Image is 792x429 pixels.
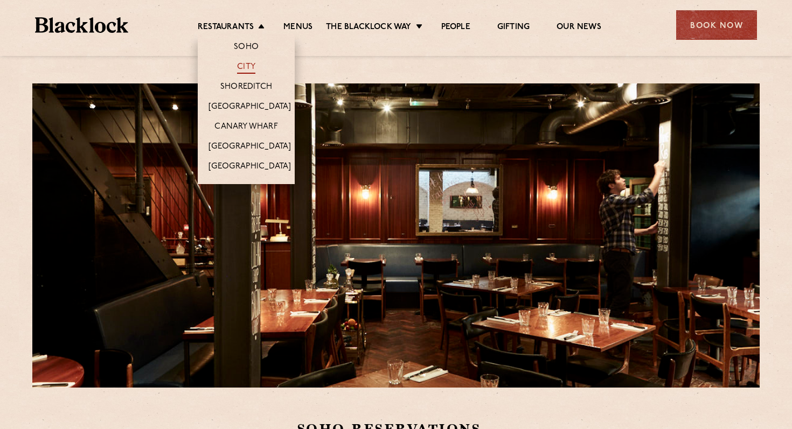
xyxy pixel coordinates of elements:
a: Our News [557,22,601,34]
a: [GEOGRAPHIC_DATA] [209,102,291,114]
a: Menus [283,22,312,34]
a: Canary Wharf [214,122,277,133]
a: [GEOGRAPHIC_DATA] [209,161,291,173]
a: Gifting [497,22,530,34]
a: Restaurants [198,22,254,34]
a: Shoreditch [220,82,272,94]
a: [GEOGRAPHIC_DATA] [209,142,291,153]
a: People [441,22,470,34]
a: City [237,62,255,74]
a: Soho [234,42,259,54]
a: The Blacklock Way [326,22,411,34]
img: BL_Textured_Logo-footer-cropped.svg [35,17,128,33]
div: Book Now [676,10,757,40]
